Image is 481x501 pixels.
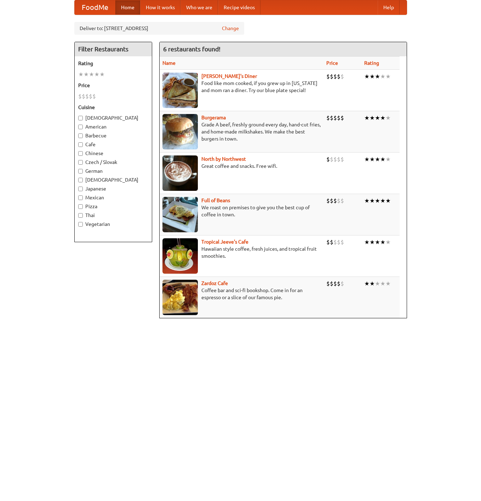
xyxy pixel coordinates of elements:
[370,280,375,287] li: ★
[78,221,148,228] label: Vegetarian
[330,73,333,80] li: $
[92,92,96,100] li: $
[78,141,148,148] label: Cafe
[337,114,340,122] li: $
[162,73,198,108] img: sallys.jpg
[162,204,321,218] p: We roast on premises to give you the best cup of coffee in town.
[74,22,244,35] div: Deliver to: [STREET_ADDRESS]
[75,0,115,15] a: FoodMe
[78,116,83,120] input: [DEMOGRAPHIC_DATA]
[375,114,380,122] li: ★
[218,0,260,15] a: Recipe videos
[326,114,330,122] li: $
[385,238,391,246] li: ★
[162,60,176,66] a: Name
[380,238,385,246] li: ★
[85,92,89,100] li: $
[370,155,375,163] li: ★
[78,185,148,192] label: Japanese
[201,198,230,203] a: Full of Beans
[326,155,330,163] li: $
[375,280,380,287] li: ★
[370,114,375,122] li: ★
[78,104,148,111] h5: Cuisine
[326,238,330,246] li: $
[89,70,94,78] li: ★
[162,163,321,170] p: Great coffee and snacks. Free wifi.
[82,92,85,100] li: $
[99,70,105,78] li: ★
[333,73,337,80] li: $
[385,197,391,205] li: ★
[333,114,337,122] li: $
[115,0,140,15] a: Home
[94,70,99,78] li: ★
[330,114,333,122] li: $
[385,155,391,163] li: ★
[364,114,370,122] li: ★
[385,280,391,287] li: ★
[370,73,375,80] li: ★
[78,150,148,157] label: Chinese
[337,280,340,287] li: $
[78,176,148,183] label: [DEMOGRAPHIC_DATA]
[78,222,83,227] input: Vegetarian
[162,238,198,274] img: jeeves.jpg
[78,123,148,130] label: American
[78,132,148,139] label: Barbecue
[375,238,380,246] li: ★
[78,151,83,156] input: Chinese
[201,239,248,245] a: Tropical Jeeve's Cafe
[78,133,83,138] input: Barbecue
[181,0,218,15] a: Who we are
[78,70,84,78] li: ★
[201,73,257,79] a: [PERSON_NAME]'s Diner
[375,73,380,80] li: ★
[364,197,370,205] li: ★
[78,204,83,209] input: Pizza
[337,238,340,246] li: $
[162,287,321,301] p: Coffee bar and sci-fi bookshop. Come in for an espresso or a slice of our famous pie.
[380,114,385,122] li: ★
[330,155,333,163] li: $
[337,155,340,163] li: $
[78,82,148,89] h5: Price
[340,197,344,205] li: $
[78,60,148,67] h5: Rating
[162,280,198,315] img: zardoz.jpg
[78,159,148,166] label: Czech / Slovak
[375,197,380,205] li: ★
[330,280,333,287] li: $
[75,42,152,56] h4: Filter Restaurants
[340,155,344,163] li: $
[78,142,83,147] input: Cafe
[140,0,181,15] a: How it works
[78,92,82,100] li: $
[78,203,148,210] label: Pizza
[78,212,148,219] label: Thai
[340,238,344,246] li: $
[364,238,370,246] li: ★
[385,73,391,80] li: ★
[201,115,226,120] a: Burgerama
[201,280,228,286] a: Zardoz Cafe
[337,73,340,80] li: $
[340,114,344,122] li: $
[89,92,92,100] li: $
[78,213,83,218] input: Thai
[380,73,385,80] li: ★
[340,73,344,80] li: $
[330,197,333,205] li: $
[84,70,89,78] li: ★
[201,156,246,162] b: North by Northwest
[78,169,83,173] input: German
[326,197,330,205] li: $
[78,125,83,129] input: American
[364,73,370,80] li: ★
[78,178,83,182] input: [DEMOGRAPHIC_DATA]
